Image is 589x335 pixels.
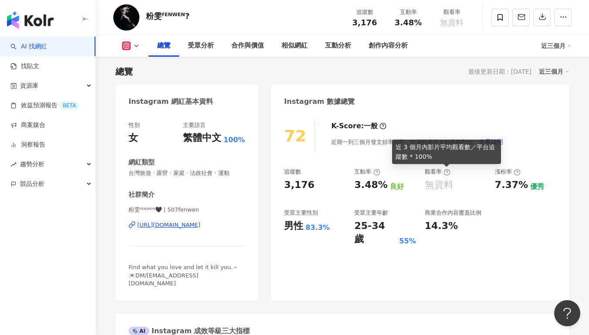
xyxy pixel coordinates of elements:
[10,121,45,130] a: 商案媒合
[495,178,528,192] div: 7.37%
[331,133,504,150] div: 近期一到三個月發文頻率正常，但漲粉率與互動率相對低。
[495,168,521,176] div: 漲粉率
[129,206,245,214] span: 粉雯ᶠᴱᴺᵂᴱᴺ🖤 | 507fenwen
[10,42,47,51] a: searchAI 找網紅
[10,140,45,149] a: 洞察報告
[468,68,531,75] div: 最後更新日期：[DATE]
[331,121,386,131] div: K-Score :
[129,158,155,167] div: 網紅類型
[395,18,422,27] span: 3.48%
[284,97,355,106] div: Instagram 數據總覽
[129,121,140,129] div: 性別
[348,8,381,17] div: 追蹤數
[129,190,155,199] div: 社群簡介
[354,168,380,176] div: 互動率
[137,221,200,229] div: [URL][DOMAIN_NAME]
[390,182,404,191] div: 良好
[284,168,301,176] div: 追蹤數
[157,41,170,51] div: 總覽
[541,39,572,53] div: 近三個月
[284,127,306,145] div: 72
[425,219,458,233] div: 14.3%
[425,178,454,192] div: 無資料
[425,209,481,217] div: 商業合作內容覆蓋比例
[352,18,377,27] span: 3,176
[20,174,44,194] span: 競品分析
[478,133,504,150] button: 查看說明
[399,236,416,246] div: 55%
[530,182,544,191] div: 優秀
[325,41,351,51] div: 互動分析
[188,41,214,51] div: 受眾分析
[10,161,17,167] span: rise
[354,219,397,246] div: 25-34 歲
[392,140,501,164] div: 近 3 個月內影片平均觀看數／平台追蹤數 * 100%
[425,168,450,176] div: 觀看率
[284,219,303,233] div: 男性
[435,8,468,17] div: 觀看率
[284,209,318,217] div: 受眾主要性別
[183,121,206,129] div: 主要語言
[392,8,425,17] div: 互動率
[7,11,54,29] img: logo
[129,131,138,145] div: 女
[113,4,139,31] img: KOL Avatar
[354,178,387,192] div: 3.48%
[129,169,245,177] span: 台灣旅遊 · 露營 · 家庭 · 法政社會 · 運動
[20,154,44,174] span: 趨勢分析
[354,209,388,217] div: 受眾主要年齡
[440,18,464,27] span: 無資料
[129,264,238,286] span: Find what you love and let it kill you.～ 💌DM/[EMAIL_ADDRESS][DOMAIN_NAME]
[115,65,133,78] div: 總覽
[364,121,378,131] div: 一般
[284,178,315,192] div: 3,176
[369,41,408,51] div: 創作內容分析
[183,131,221,145] div: 繁體中文
[281,41,308,51] div: 相似網紅
[129,97,213,106] div: Instagram 網紅基本資料
[10,62,39,71] a: 找貼文
[231,41,264,51] div: 合作與價值
[20,76,38,96] span: 資源庫
[129,221,245,229] a: [URL][DOMAIN_NAME]
[539,66,569,77] div: 近三個月
[223,135,245,145] span: 100%
[305,223,330,232] div: 83.3%
[146,10,190,21] div: 粉雯ᶠᴱᴺᵂᴱᴺ?
[10,101,79,110] a: 效益預測報告BETA
[554,300,580,326] iframe: Help Scout Beacon - Open
[479,138,503,145] span: 查看說明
